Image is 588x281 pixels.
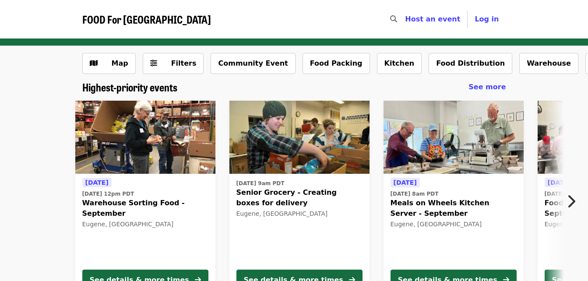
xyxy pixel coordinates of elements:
[394,179,417,186] span: [DATE]
[402,9,409,30] input: Search
[229,101,370,174] img: Senior Grocery - Creating boxes for delivery organized by FOOD For Lane County
[82,190,134,198] time: [DATE] 12pm PDT
[236,187,363,208] span: Senior Grocery - Creating boxes for delivery
[384,101,524,174] img: Meals on Wheels Kitchen Server - September organized by FOOD For Lane County
[75,81,513,94] div: Highest-priority events
[475,15,499,23] span: Log in
[75,101,215,174] img: Warehouse Sorting Food - September organized by FOOD For Lane County
[391,221,517,228] div: Eugene, [GEOGRAPHIC_DATA]
[82,221,208,228] div: Eugene, [GEOGRAPHIC_DATA]
[82,81,177,94] a: Highest-priority events
[82,53,136,74] button: Show map view
[391,198,517,219] span: Meals on Wheels Kitchen Server - September
[150,59,157,67] i: sliders-h icon
[236,179,285,187] time: [DATE] 9am PDT
[391,190,439,198] time: [DATE] 8am PDT
[112,59,128,67] span: Map
[559,189,588,214] button: Next item
[468,11,506,28] button: Log in
[303,53,370,74] button: Food Packing
[211,53,295,74] button: Community Event
[143,53,204,74] button: Filters (0 selected)
[90,59,98,67] i: map icon
[82,13,211,26] a: FOOD For [GEOGRAPHIC_DATA]
[567,193,575,210] i: chevron-right icon
[429,53,512,74] button: Food Distribution
[82,79,177,95] span: Highest-priority events
[405,15,460,23] a: Host an event
[236,210,363,218] div: Eugene, [GEOGRAPHIC_DATA]
[82,11,211,27] span: FOOD For [GEOGRAPHIC_DATA]
[519,53,578,74] button: Warehouse
[468,82,506,92] a: See more
[377,53,422,74] button: Kitchen
[82,198,208,219] span: Warehouse Sorting Food - September
[171,59,197,67] span: Filters
[85,179,109,186] span: [DATE]
[390,15,397,23] i: search icon
[468,83,506,91] span: See more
